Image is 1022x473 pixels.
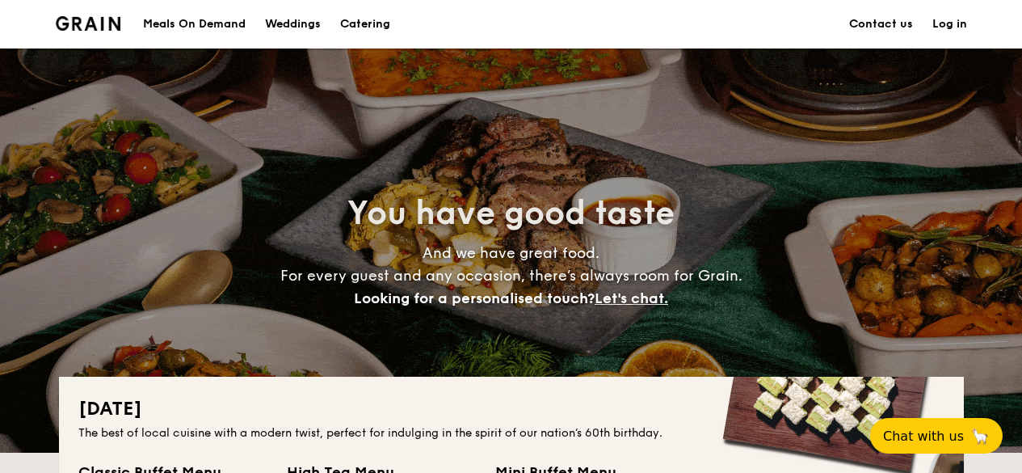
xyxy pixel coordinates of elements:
[970,427,990,446] span: 🦙
[56,16,121,31] a: Logotype
[347,194,675,233] span: You have good taste
[870,418,1003,454] button: Chat with us🦙
[78,396,944,422] h2: [DATE]
[883,429,964,444] span: Chat with us
[78,425,944,441] div: The best of local cuisine with a modern twist, perfect for indulging in the spirit of our nation’...
[280,244,742,307] span: And we have great food. For every guest and any occasion, there’s always room for Grain.
[595,289,668,307] span: Let's chat.
[56,16,121,31] img: Grain
[354,289,595,307] span: Looking for a personalised touch?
